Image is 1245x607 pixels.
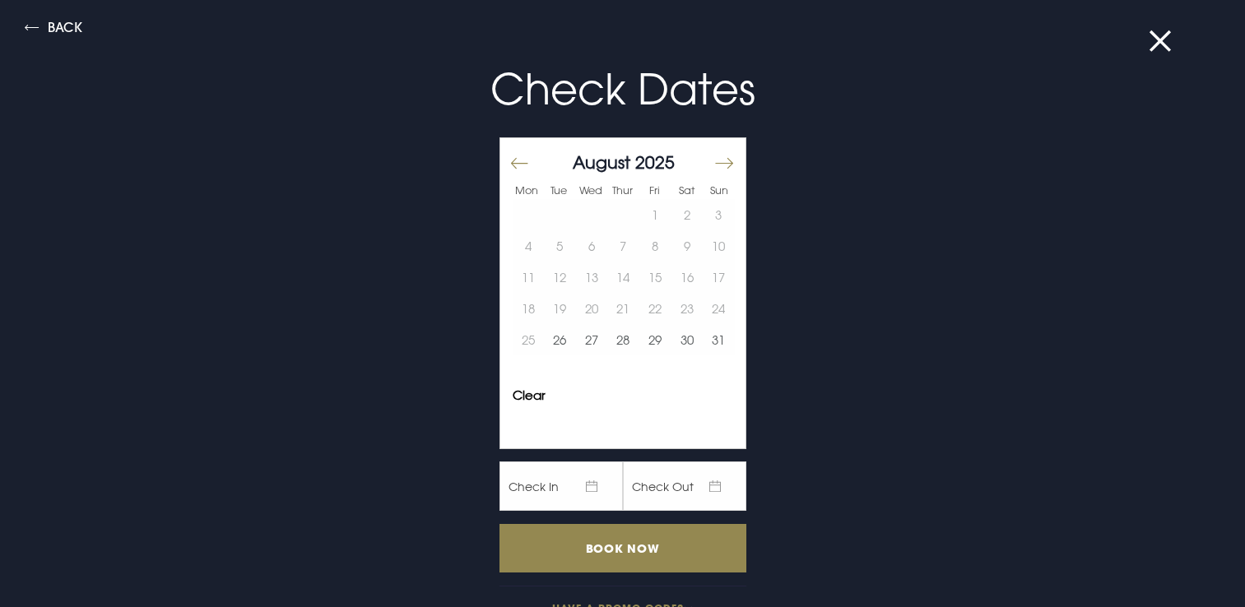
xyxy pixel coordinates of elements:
td: Choose Wednesday, August 27, 2025 as your start date. [576,324,608,355]
button: Move forward to switch to the next month. [713,146,733,180]
span: August [573,151,630,173]
span: 2025 [635,151,675,173]
button: 29 [639,324,671,355]
input: Book Now [499,524,746,572]
span: Check In [499,461,623,511]
button: 28 [607,324,639,355]
button: 26 [544,324,576,355]
button: 31 [703,324,735,355]
td: Choose Tuesday, August 26, 2025 as your start date. [544,324,576,355]
p: Check Dates [231,58,1015,121]
button: Move backward to switch to the previous month. [509,146,529,180]
td: Choose Friday, August 29, 2025 as your start date. [639,324,671,355]
button: 30 [671,324,703,355]
td: Choose Saturday, August 30, 2025 as your start date. [671,324,703,355]
span: Check Out [623,461,746,511]
td: Choose Thursday, August 28, 2025 as your start date. [607,324,639,355]
button: Clear [513,389,546,401]
button: Back [25,21,82,39]
button: 27 [576,324,608,355]
td: Choose Sunday, August 31, 2025 as your start date. [703,324,735,355]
